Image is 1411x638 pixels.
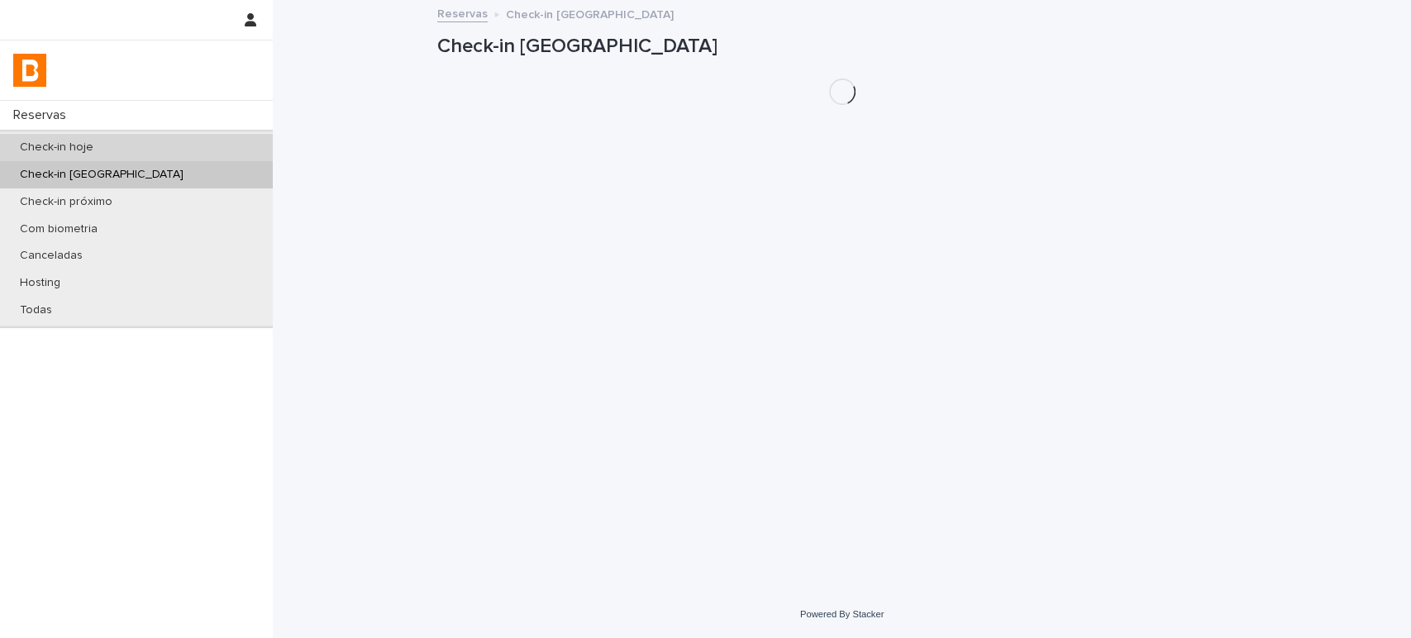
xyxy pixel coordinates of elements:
h1: Check-in [GEOGRAPHIC_DATA] [437,35,1247,59]
p: Check-in [GEOGRAPHIC_DATA] [506,4,674,22]
p: Com biometria [7,222,111,236]
p: Check-in [GEOGRAPHIC_DATA] [7,168,197,182]
p: Reservas [7,107,79,123]
p: Check-in hoje [7,140,107,155]
p: Check-in próximo [7,195,126,209]
a: Reservas [437,3,488,22]
img: zVaNuJHRTjyIjT5M9Xd5 [13,54,46,87]
p: Hosting [7,276,74,290]
p: Todas [7,303,65,317]
p: Canceladas [7,249,96,263]
a: Powered By Stacker [800,609,884,619]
